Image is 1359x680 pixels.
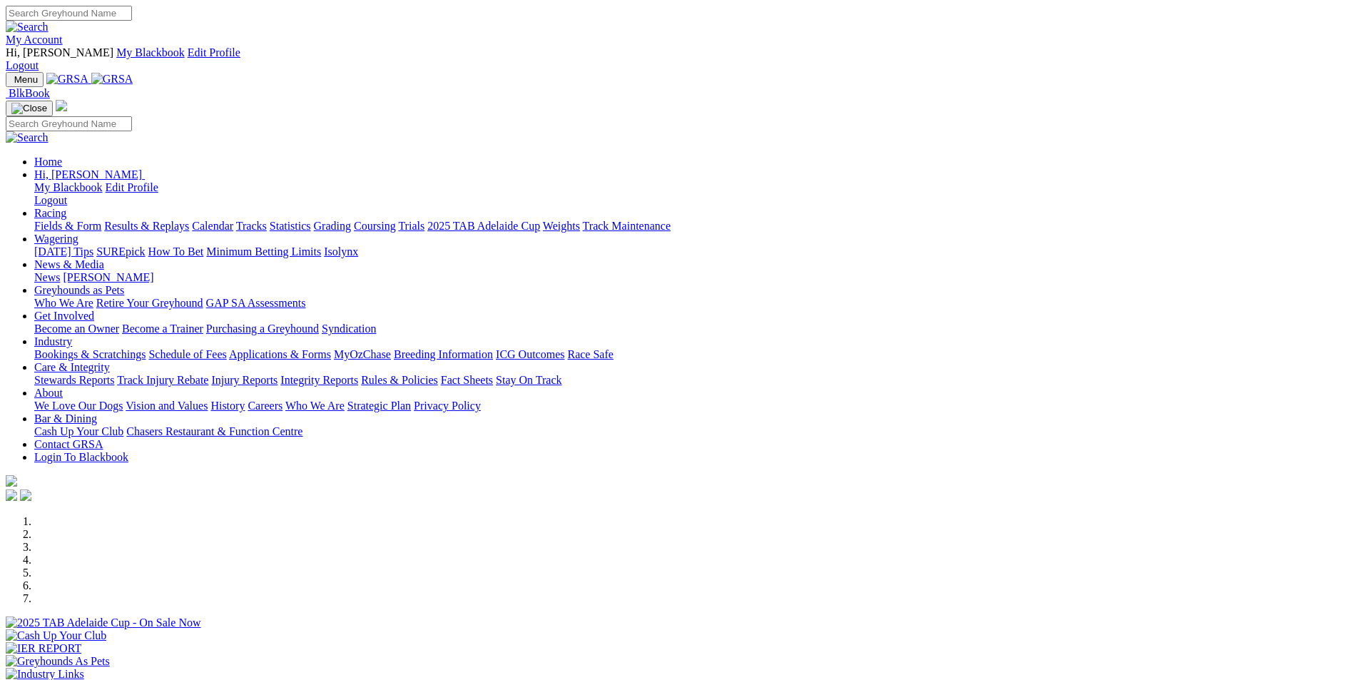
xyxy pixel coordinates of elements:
a: Get Involved [34,310,94,322]
div: My Account [6,46,1353,72]
a: Bookings & Scratchings [34,348,146,360]
a: News [34,271,60,283]
a: Become an Owner [34,323,119,335]
a: Logout [34,194,67,206]
button: Toggle navigation [6,101,53,116]
span: Hi, [PERSON_NAME] [6,46,113,59]
img: IER REPORT [6,642,81,655]
div: Wagering [34,245,1353,258]
a: Integrity Reports [280,374,358,386]
a: Applications & Forms [229,348,331,360]
a: Vision and Values [126,400,208,412]
a: Racing [34,207,66,219]
a: Calendar [192,220,233,232]
a: Fields & Form [34,220,101,232]
a: My Account [6,34,63,46]
a: Results & Replays [104,220,189,232]
a: Care & Integrity [34,361,110,373]
a: Track Injury Rebate [117,374,208,386]
span: Menu [14,74,38,85]
a: News & Media [34,258,104,270]
img: twitter.svg [20,489,31,501]
a: [DATE] Tips [34,245,93,258]
img: logo-grsa-white.png [6,475,17,487]
span: Hi, [PERSON_NAME] [34,168,142,181]
a: Fact Sheets [441,374,493,386]
a: Wagering [34,233,78,245]
div: Hi, [PERSON_NAME] [34,181,1353,207]
a: Weights [543,220,580,232]
a: GAP SA Assessments [206,297,306,309]
a: Retire Your Greyhound [96,297,203,309]
a: Statistics [270,220,311,232]
a: Purchasing a Greyhound [206,323,319,335]
img: Search [6,21,49,34]
a: Injury Reports [211,374,278,386]
a: My Blackbook [116,46,185,59]
img: Cash Up Your Club [6,629,106,642]
a: Strategic Plan [347,400,411,412]
a: Contact GRSA [34,438,103,450]
a: Privacy Policy [414,400,481,412]
a: ICG Outcomes [496,348,564,360]
img: facebook.svg [6,489,17,501]
a: Who We Are [285,400,345,412]
a: Edit Profile [188,46,240,59]
a: Schedule of Fees [148,348,226,360]
img: logo-grsa-white.png [56,100,67,111]
img: GRSA [91,73,133,86]
a: My Blackbook [34,181,103,193]
div: News & Media [34,271,1353,284]
img: 2025 TAB Adelaide Cup - On Sale Now [6,616,201,629]
a: Coursing [354,220,396,232]
a: Minimum Betting Limits [206,245,321,258]
button: Toggle navigation [6,72,44,87]
a: Grading [314,220,351,232]
a: Industry [34,335,72,347]
a: How To Bet [148,245,204,258]
a: Greyhounds as Pets [34,284,124,296]
a: Race Safe [567,348,613,360]
div: Industry [34,348,1353,361]
a: BlkBook [6,87,50,99]
a: Login To Blackbook [34,451,128,463]
img: Greyhounds As Pets [6,655,110,668]
a: Tracks [236,220,267,232]
a: Home [34,156,62,168]
div: Racing [34,220,1353,233]
img: GRSA [46,73,88,86]
a: History [210,400,245,412]
a: About [34,387,63,399]
a: Rules & Policies [361,374,438,386]
div: About [34,400,1353,412]
img: Close [11,103,47,114]
a: Careers [248,400,283,412]
a: [PERSON_NAME] [63,271,153,283]
a: Track Maintenance [583,220,671,232]
input: Search [6,6,132,21]
a: Cash Up Your Club [34,425,123,437]
a: Become a Trainer [122,323,203,335]
a: Bar & Dining [34,412,97,425]
a: Isolynx [324,245,358,258]
a: We Love Our Dogs [34,400,123,412]
a: Who We Are [34,297,93,309]
a: Trials [398,220,424,232]
a: Logout [6,59,39,71]
a: 2025 TAB Adelaide Cup [427,220,540,232]
a: Stewards Reports [34,374,114,386]
a: SUREpick [96,245,145,258]
span: BlkBook [9,87,50,99]
a: MyOzChase [334,348,391,360]
a: Syndication [322,323,376,335]
a: Hi, [PERSON_NAME] [34,168,145,181]
a: Breeding Information [394,348,493,360]
div: Get Involved [34,323,1353,335]
a: Chasers Restaurant & Function Centre [126,425,302,437]
div: Care & Integrity [34,374,1353,387]
a: Stay On Track [496,374,561,386]
input: Search [6,116,132,131]
img: Search [6,131,49,144]
div: Greyhounds as Pets [34,297,1353,310]
div: Bar & Dining [34,425,1353,438]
